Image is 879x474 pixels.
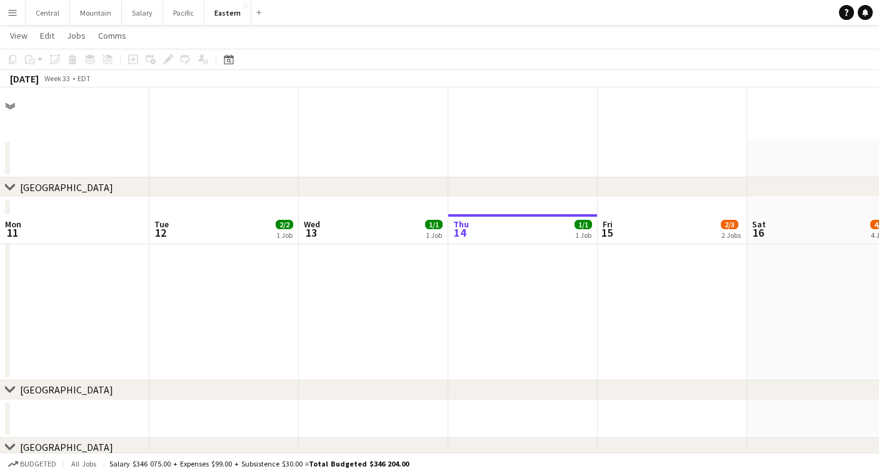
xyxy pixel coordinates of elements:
button: Budgeted [6,457,58,471]
span: 16 [750,225,766,240]
button: Eastern [204,1,251,25]
span: Edit [40,30,54,41]
span: Comms [98,30,126,41]
span: 2/3 [721,220,738,229]
span: All jobs [69,459,99,468]
span: Thu [453,219,469,230]
button: Pacific [163,1,204,25]
span: 13 [302,225,320,240]
button: Mountain [70,1,122,25]
span: Jobs [67,30,86,41]
div: 1 Job [276,230,293,240]
div: Salary $346 075.00 + Expenses $99.00 + Subsistence $30.00 = [109,459,409,468]
a: Jobs [62,27,91,44]
a: View [5,27,33,44]
span: Tue [154,219,169,230]
span: Sat [752,219,766,230]
span: 2/2 [276,220,293,229]
div: [DATE] [10,72,39,85]
a: Comms [93,27,131,44]
span: Budgeted [20,460,56,468]
span: Mon [5,219,21,230]
div: [GEOGRAPHIC_DATA] [20,383,113,396]
div: 1 Job [426,230,442,240]
span: Wed [304,219,320,230]
span: View [10,30,28,41]
span: 11 [3,225,21,240]
span: 12 [153,225,169,240]
a: Edit [35,27,59,44]
div: 1 Job [575,230,591,240]
span: 1/1 [425,220,443,229]
div: 2 Jobs [721,230,741,240]
span: Total Budgeted $346 204.00 [309,459,409,468]
span: 15 [601,225,613,240]
span: Fri [603,219,613,230]
span: 14 [451,225,469,240]
div: [GEOGRAPHIC_DATA] [20,441,113,453]
button: Central [26,1,70,25]
div: EDT [78,74,91,83]
button: Salary [122,1,163,25]
div: [GEOGRAPHIC_DATA] [20,181,113,194]
span: Week 33 [41,74,73,83]
span: 1/1 [575,220,592,229]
